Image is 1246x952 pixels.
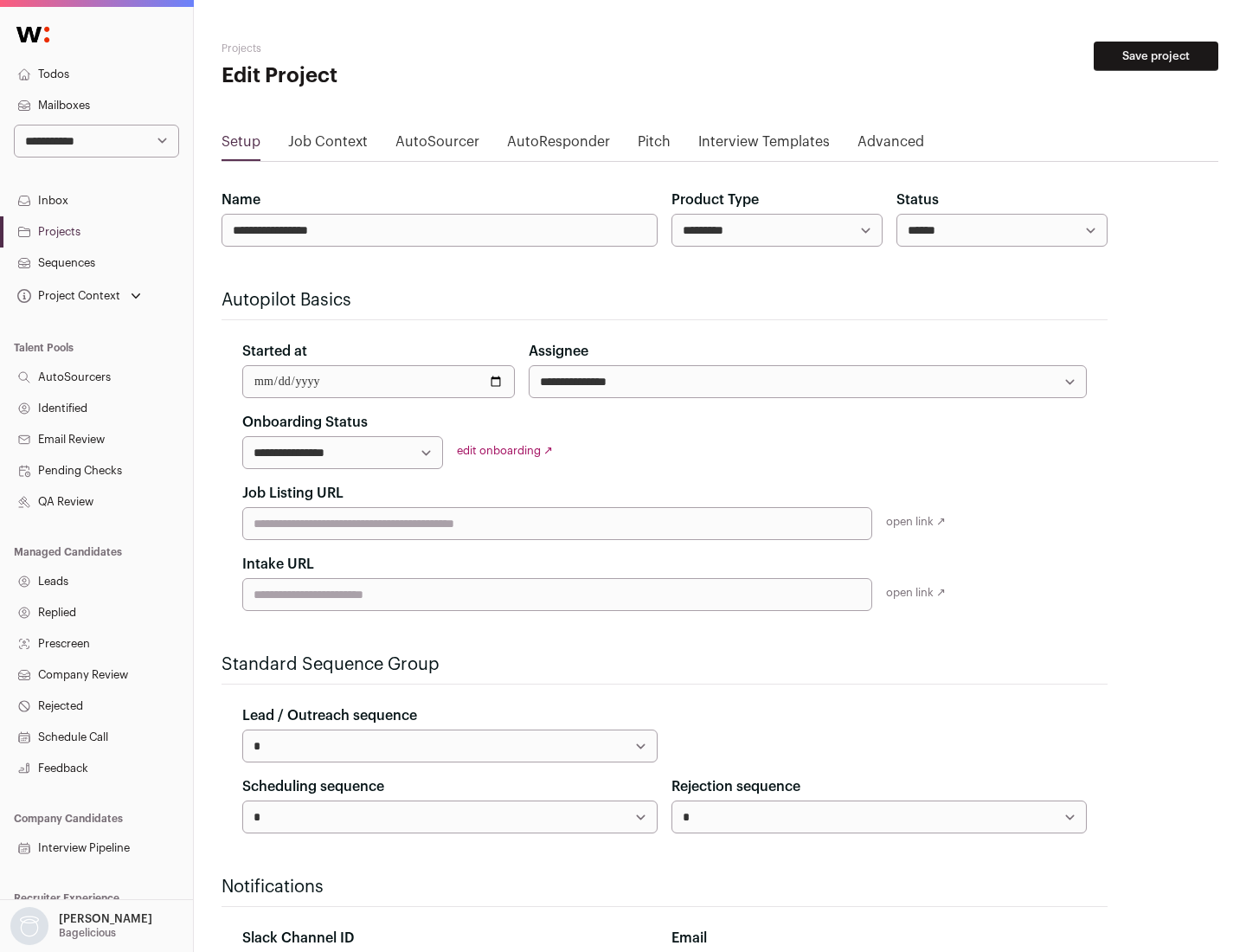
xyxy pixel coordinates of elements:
[7,17,59,52] img: Wellfound
[242,341,307,362] label: Started at
[222,653,1108,677] h2: Standard Sequence Group
[10,907,48,945] img: nopic.png
[1094,42,1218,71] button: Save project
[242,483,344,504] label: Job Listing URL
[222,190,260,210] label: Name
[288,132,368,159] a: Job Context
[242,776,384,797] label: Scheduling sequence
[222,62,554,90] h1: Edit Project
[14,289,120,303] div: Project Context
[14,284,145,308] button: Open dropdown
[457,445,553,456] a: edit onboarding ↗
[59,912,152,926] p: [PERSON_NAME]
[529,341,588,362] label: Assignee
[638,132,671,159] a: Pitch
[671,928,1087,949] div: Email
[7,907,156,945] button: Open dropdown
[222,288,1108,312] h2: Autopilot Basics
[242,412,368,433] label: Onboarding Status
[222,42,554,55] h2: Projects
[507,132,610,159] a: AutoResponder
[59,926,116,940] p: Bagelicious
[857,132,924,159] a: Advanced
[896,190,939,210] label: Status
[671,190,759,210] label: Product Type
[222,875,1108,899] h2: Notifications
[222,132,260,159] a: Setup
[242,554,314,575] label: Intake URL
[698,132,830,159] a: Interview Templates
[395,132,479,159] a: AutoSourcer
[671,776,800,797] label: Rejection sequence
[242,928,354,949] label: Slack Channel ID
[242,705,417,726] label: Lead / Outreach sequence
